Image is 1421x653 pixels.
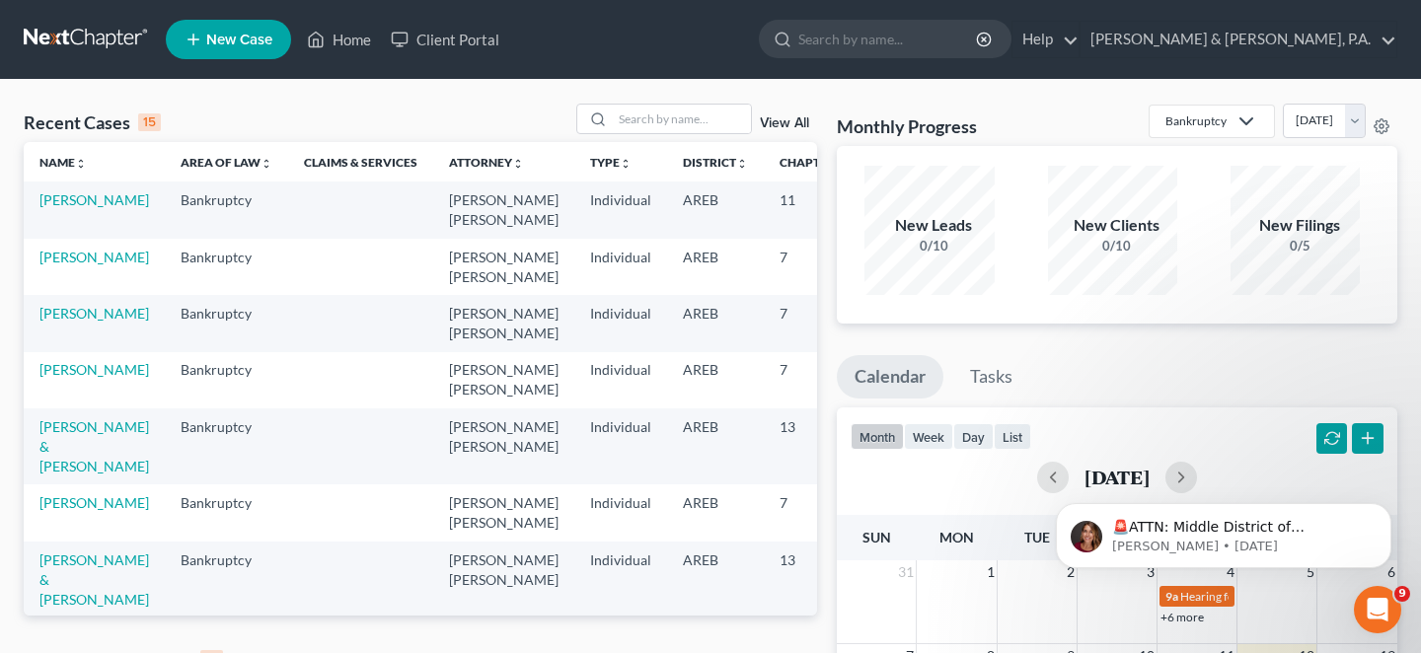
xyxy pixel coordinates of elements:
i: unfold_more [261,158,272,170]
input: Search by name... [798,21,979,57]
div: Bankruptcy [1165,112,1227,129]
td: [PERSON_NAME] [PERSON_NAME] [433,295,574,351]
td: 7 [764,295,862,351]
span: Mon [939,529,974,545]
button: week [904,423,953,450]
td: Bankruptcy [165,239,288,295]
a: Nameunfold_more [39,155,87,170]
td: Bankruptcy [165,542,288,617]
span: Sun [862,529,891,545]
a: Attorneyunfold_more [449,155,524,170]
a: [PERSON_NAME] & [PERSON_NAME] [39,418,149,474]
td: AREB [667,484,764,541]
div: New Leads [864,214,1003,237]
td: Bankruptcy [165,181,288,238]
a: Typeunfold_more [590,155,632,170]
td: 11 [764,181,862,238]
a: Client Portal [381,22,509,57]
div: 0/10 [864,237,1003,255]
div: 15 [138,113,161,131]
td: AREB [667,352,764,408]
td: 7 [764,239,862,295]
a: Help [1012,22,1079,57]
td: [PERSON_NAME] [PERSON_NAME] [433,181,574,238]
td: AREB [667,239,764,295]
div: New Clients [1048,214,1186,237]
div: 0/10 [1048,237,1186,255]
span: New Case [206,33,272,47]
td: Individual [574,295,667,351]
td: AREB [667,542,764,617]
button: list [994,423,1031,450]
a: +6 more [1160,610,1204,624]
a: [PERSON_NAME] [39,191,149,208]
div: New Filings [1231,214,1369,237]
div: Recent Cases [24,110,161,134]
td: [PERSON_NAME] [PERSON_NAME] [433,352,574,408]
td: 7 [764,352,862,408]
td: [PERSON_NAME] [PERSON_NAME] [433,239,574,295]
a: Home [297,22,381,57]
h3: Monthly Progress [837,114,977,138]
td: [PERSON_NAME] [PERSON_NAME] [433,542,574,617]
a: Area of Lawunfold_more [181,155,272,170]
button: month [851,423,904,450]
td: 13 [764,408,862,484]
td: 13 [764,542,862,617]
td: Bankruptcy [165,408,288,484]
div: 0/5 [1231,237,1369,255]
i: unfold_more [75,158,87,170]
button: day [953,423,994,450]
td: Individual [574,542,667,617]
td: AREB [667,408,764,484]
iframe: Intercom notifications message [1026,462,1421,600]
td: Individual [574,181,667,238]
i: unfold_more [512,158,524,170]
td: Bankruptcy [165,295,288,351]
a: Chapterunfold_more [780,155,847,170]
a: [PERSON_NAME] [39,361,149,378]
a: View All [760,116,809,130]
td: Individual [574,484,667,541]
span: 1 [985,560,997,584]
i: unfold_more [620,158,632,170]
a: [PERSON_NAME] [39,494,149,511]
i: unfold_more [736,158,748,170]
td: Individual [574,352,667,408]
td: [PERSON_NAME] [PERSON_NAME] [433,408,574,484]
a: [PERSON_NAME] & [PERSON_NAME] [39,551,149,608]
td: [PERSON_NAME] [PERSON_NAME] [433,484,574,541]
iframe: Intercom live chat [1354,586,1401,633]
span: Hearing for Whitehall Pharmacy LLC [1180,589,1368,604]
a: [PERSON_NAME] [39,305,149,322]
a: Districtunfold_more [683,155,748,170]
td: Bankruptcy [165,352,288,408]
span: 9a [1165,589,1178,604]
a: Calendar [837,355,943,399]
td: 7 [764,484,862,541]
a: [PERSON_NAME] & [PERSON_NAME], P.A. [1081,22,1396,57]
input: Search by name... [613,105,751,133]
td: AREB [667,181,764,238]
span: 31 [896,560,916,584]
span: 9 [1394,586,1410,602]
td: Individual [574,408,667,484]
a: [PERSON_NAME] [39,249,149,265]
td: Individual [574,239,667,295]
a: Tasks [952,355,1030,399]
th: Claims & Services [288,142,433,181]
td: AREB [667,295,764,351]
span: Tue [1024,529,1050,545]
td: Bankruptcy [165,484,288,541]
